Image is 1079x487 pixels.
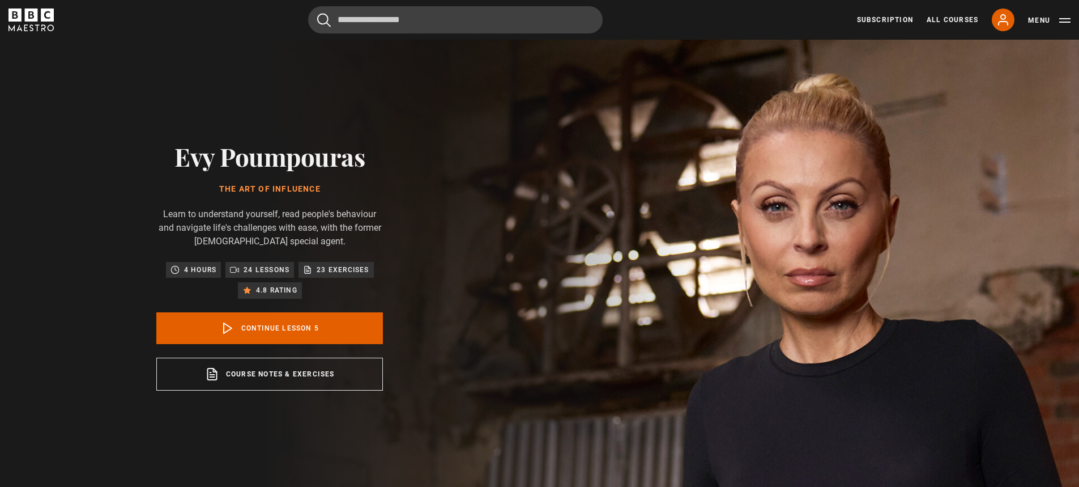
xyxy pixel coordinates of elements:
p: Learn to understand yourself, read people's behaviour and navigate life's challenges with ease, w... [156,207,383,248]
a: Continue lesson 5 [156,312,383,344]
button: Submit the search query [317,13,331,27]
button: Toggle navigation [1028,15,1071,26]
p: 23 exercises [317,264,369,276]
input: Search [308,6,603,33]
a: Subscription [857,15,913,25]
p: 4 hours [184,264,216,276]
h2: Evy Poumpouras [156,142,383,171]
p: 24 lessons [244,264,289,276]
h1: The Art of Influence [156,185,383,194]
p: 4.8 rating [256,285,297,296]
a: All Courses [927,15,978,25]
a: Course notes & exercises [156,358,383,391]
svg: BBC Maestro [8,9,54,31]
